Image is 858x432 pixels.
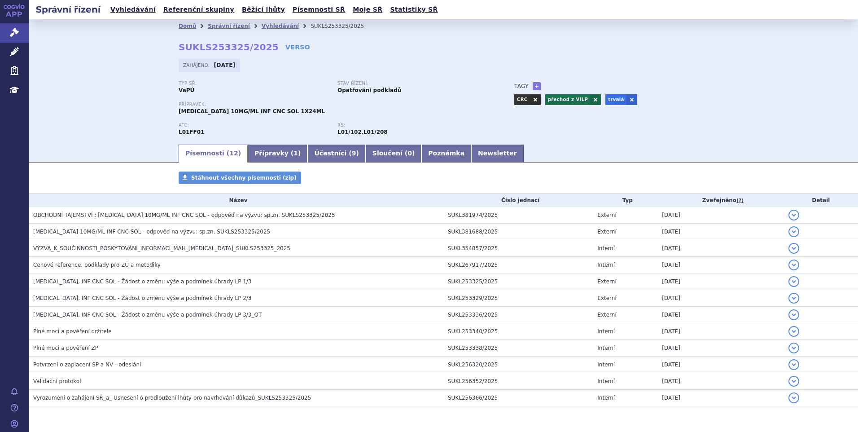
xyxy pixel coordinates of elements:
[657,373,784,390] td: [DATE]
[179,23,196,29] a: Domů
[788,276,799,287] button: detail
[179,102,496,107] p: Přípravek:
[443,240,593,257] td: SUKL354857/2025
[514,94,530,105] a: CRC
[443,224,593,240] td: SUKL381688/2025
[788,293,799,304] button: detail
[307,145,365,163] a: Účastníci (9)
[443,257,593,273] td: SUKL267917/2025
[443,357,593,373] td: SUKL256320/2025
[179,145,248,163] a: Písemnosti (12)
[597,361,615,368] span: Interní
[597,395,615,401] span: Interní
[657,273,784,290] td: [DATE]
[443,207,593,224] td: SUKL381974/2025
[788,226,799,237] button: detail
[443,373,593,390] td: SUKL256352/2025
[363,129,388,135] strong: nivolumab k léčbě metastazujícího kolorektálního karcinomu
[337,123,496,136] div: ,
[657,194,784,207] th: Zveřejněno
[788,392,799,403] button: detail
[33,361,141,368] span: Potvrzení o zaplacení SP a NV - odeslání
[443,273,593,290] td: SUKL253325/2025
[33,295,252,301] span: OPDIVO, INF CNC SOL - Žádost o změnu výše a podmínek úhrady LP 2/3
[33,312,262,318] span: OPDIVO, INF CNC SOL - Žádost o změnu výše a podmínek úhrady LP 3/3_OT
[443,194,593,207] th: Číslo jednací
[788,359,799,370] button: detail
[471,145,524,163] a: Newsletter
[597,245,615,251] span: Interní
[33,262,161,268] span: Cenové reference, podklady pro ZÚ a metodiky
[337,87,401,93] strong: Opatřování podkladů
[33,378,81,384] span: Validační protokol
[788,309,799,320] button: detail
[33,278,252,285] span: OPDIVO, INF CNC SOL - Žádost o změnu výše a podmínek úhrady LP 1/3
[179,81,328,86] p: Typ SŘ:
[657,290,784,307] td: [DATE]
[597,229,616,235] span: Externí
[657,390,784,406] td: [DATE]
[605,94,626,105] a: trvalá
[597,312,616,318] span: Externí
[657,323,784,340] td: [DATE]
[350,4,385,16] a: Moje SŘ
[191,175,297,181] span: Stáhnout všechny písemnosti (zip)
[597,262,615,268] span: Interní
[161,4,237,16] a: Referenční skupiny
[33,245,290,251] span: VÝZVA_K_SOUČINNOSTI_POSKYTOVÁNÍ_INFORMACÍ_MAH_OPDIVO_SUKLS253325_2025
[29,3,108,16] h2: Správní řízení
[407,150,412,157] span: 0
[33,212,335,218] span: OBCHODNÍ TAJEMSTVÍ : Opdivo 10MG/ML INF CNC SOL - odpověď na výzvu: sp.zn. SUKLS253325/2025
[443,323,593,340] td: SUKL253340/2025
[514,81,529,92] h3: Tagy
[597,278,616,285] span: Externí
[179,87,194,93] strong: VaPÚ
[421,145,471,163] a: Poznámka
[387,4,440,16] a: Statistiky SŘ
[657,357,784,373] td: [DATE]
[443,307,593,323] td: SUKL253336/2025
[597,378,615,384] span: Interní
[33,328,112,335] span: Plné moci a pověření držitele
[290,4,348,16] a: Písemnosti SŘ
[443,290,593,307] td: SUKL253329/2025
[366,145,421,163] a: Sloučení (0)
[179,172,301,184] a: Stáhnout všechny písemnosti (zip)
[533,82,541,90] a: +
[179,108,325,115] span: [MEDICAL_DATA] 10MG/ML INF CNC SOL 1X24ML
[352,150,356,157] span: 9
[108,4,158,16] a: Vyhledávání
[597,212,616,218] span: Externí
[597,328,615,335] span: Interní
[33,395,311,401] span: Vyrozumění o zahájení SŘ_a_ Usnesení o prodloužení lhůty pro navrhování důkazů_SUKLS253325/2025
[443,390,593,406] td: SUKL256366/2025
[262,23,299,29] a: Vyhledávání
[788,326,799,337] button: detail
[657,240,784,257] td: [DATE]
[208,23,250,29] a: Správní řízení
[214,62,236,68] strong: [DATE]
[311,19,376,33] li: SUKLS253325/2025
[736,198,744,204] abbr: (?)
[593,194,657,207] th: Typ
[657,224,784,240] td: [DATE]
[337,129,362,135] strong: nivolumab
[337,81,487,86] p: Stav řízení:
[788,210,799,220] button: detail
[597,345,615,351] span: Interní
[33,345,98,351] span: Plné moci a pověření ZP
[179,42,279,53] strong: SUKLS253325/2025
[788,376,799,387] button: detail
[293,150,298,157] span: 1
[229,150,238,157] span: 12
[179,129,204,135] strong: NIVOLUMAB
[337,123,487,128] p: RS:
[33,229,270,235] span: Opdivo 10MG/ML INF CNC SOL - odpověď na výzvu: sp.zn. SUKLS253325/2025
[657,257,784,273] td: [DATE]
[657,340,784,357] td: [DATE]
[179,123,328,128] p: ATC:
[788,260,799,270] button: detail
[657,307,784,323] td: [DATE]
[285,43,310,52] a: VERSO
[443,340,593,357] td: SUKL253338/2025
